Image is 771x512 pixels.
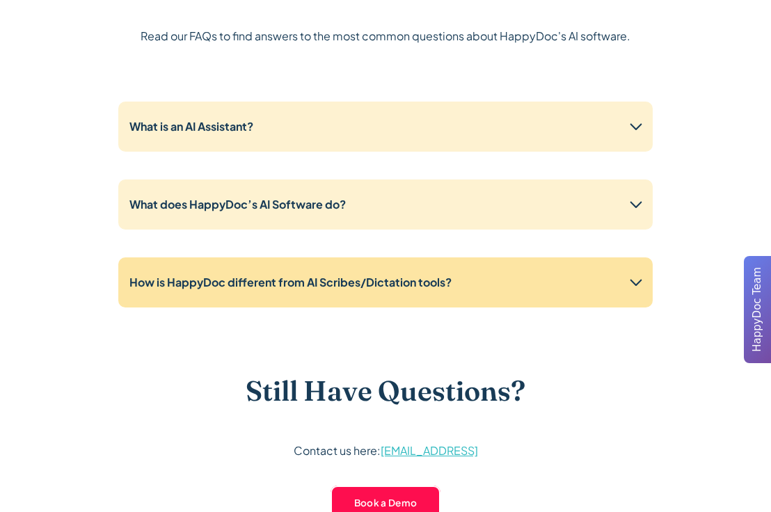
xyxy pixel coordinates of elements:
p: Read our FAQs to find answers to the most common questions about HappyDoc's AI software. [141,26,630,46]
strong: How is HappyDoc different from AI Scribes/Dictation tools? [129,275,452,289]
h3: Still Have Questions? [246,374,525,408]
strong: What is an AI Assistant? [129,119,253,134]
p: Contact us here: [294,441,478,461]
strong: What does HappyDoc’s AI Software do? [129,197,346,211]
a: [EMAIL_ADDRESS] [381,443,478,458]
